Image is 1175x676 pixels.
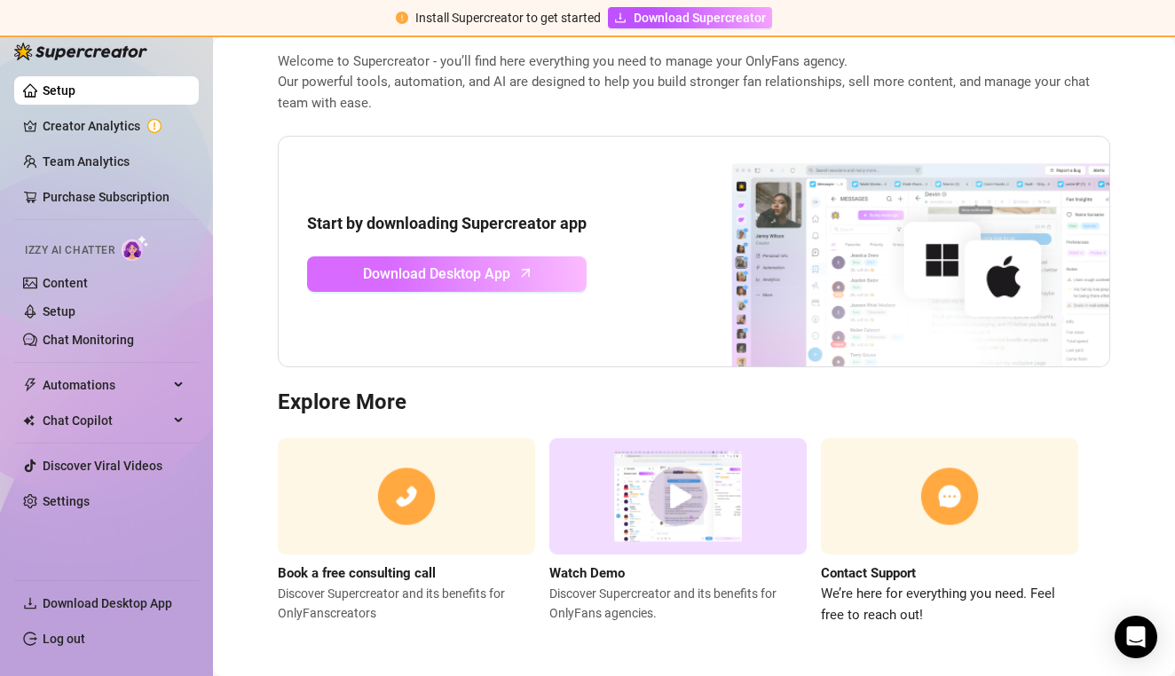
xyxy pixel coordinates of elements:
[278,584,535,623] span: Discover Supercreator and its benefits for OnlyFans creators
[43,632,85,646] a: Log out
[396,12,408,24] span: exclamation-circle
[43,304,75,318] a: Setup
[415,11,601,25] span: Install Supercreator to get started
[1115,616,1157,658] div: Open Intercom Messenger
[43,112,185,140] a: Creator Analytics exclamation-circle
[278,389,1110,417] h3: Explore More
[549,438,807,554] img: supercreator demo
[43,459,162,473] a: Discover Viral Videos
[23,378,37,392] span: thunderbolt
[43,83,75,98] a: Setup
[43,406,169,435] span: Chat Copilot
[634,8,766,28] span: Download Supercreator
[821,565,916,581] strong: Contact Support
[278,565,436,581] strong: Book a free consulting call
[43,333,134,347] a: Chat Monitoring
[43,371,169,399] span: Automations
[821,438,1078,554] img: contact support
[608,7,772,28] a: Download Supercreator
[821,584,1078,625] span: We’re here for everything you need. Feel free to reach out!
[516,263,536,283] span: arrow-up
[307,214,587,232] strong: Start by downloading Supercreator app
[666,137,1109,367] img: download app
[363,263,510,285] span: Download Desktop App
[43,276,88,290] a: Content
[549,584,807,623] span: Discover Supercreator and its benefits for OnlyFans agencies.
[549,438,807,625] a: Watch DemoDiscover Supercreator and its benefits for OnlyFans agencies.
[23,596,37,610] span: download
[278,51,1110,114] span: Welcome to Supercreator - you’ll find here everything you need to manage your OnlyFans agency. Ou...
[614,12,627,24] span: download
[43,183,185,211] a: Purchase Subscription
[14,43,147,60] img: logo-BBDzfeDw.svg
[23,414,35,427] img: Chat Copilot
[43,596,172,610] span: Download Desktop App
[122,235,149,261] img: AI Chatter
[278,438,535,625] a: Book a free consulting callDiscover Supercreator and its benefits for OnlyFanscreators
[43,494,90,508] a: Settings
[549,565,625,581] strong: Watch Demo
[307,256,587,292] a: Download Desktop Apparrow-up
[43,154,130,169] a: Team Analytics
[25,242,114,259] span: Izzy AI Chatter
[278,438,535,554] img: consulting call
